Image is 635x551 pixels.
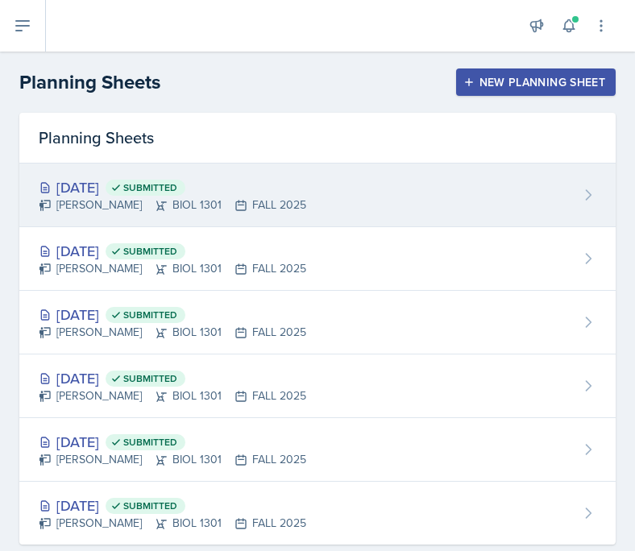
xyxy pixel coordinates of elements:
div: [PERSON_NAME] BIOL 1301 FALL 2025 [39,197,306,213]
div: [PERSON_NAME] BIOL 1301 FALL 2025 [39,387,306,404]
div: [DATE] [39,495,306,516]
span: Submitted [123,499,177,512]
div: [PERSON_NAME] BIOL 1301 FALL 2025 [39,515,306,532]
a: [DATE] Submitted [PERSON_NAME]BIOL 1301FALL 2025 [19,418,616,482]
span: Submitted [123,245,177,258]
span: Submitted [123,309,177,321]
span: Submitted [123,372,177,385]
div: [DATE] [39,240,306,262]
a: [DATE] Submitted [PERSON_NAME]BIOL 1301FALL 2025 [19,164,616,227]
button: New Planning Sheet [456,68,616,96]
div: Planning Sheets [19,113,616,164]
h2: Planning Sheets [19,68,160,97]
div: [PERSON_NAME] BIOL 1301 FALL 2025 [39,451,306,468]
a: [DATE] Submitted [PERSON_NAME]BIOL 1301FALL 2025 [19,354,616,418]
div: [DATE] [39,304,306,325]
div: [PERSON_NAME] BIOL 1301 FALL 2025 [39,260,306,277]
a: [DATE] Submitted [PERSON_NAME]BIOL 1301FALL 2025 [19,227,616,291]
div: [DATE] [39,431,306,453]
div: [DATE] [39,176,306,198]
div: [PERSON_NAME] BIOL 1301 FALL 2025 [39,324,306,341]
a: [DATE] Submitted [PERSON_NAME]BIOL 1301FALL 2025 [19,291,616,354]
div: [DATE] [39,367,306,389]
span: Submitted [123,436,177,449]
a: [DATE] Submitted [PERSON_NAME]BIOL 1301FALL 2025 [19,482,616,545]
div: New Planning Sheet [467,76,605,89]
span: Submitted [123,181,177,194]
